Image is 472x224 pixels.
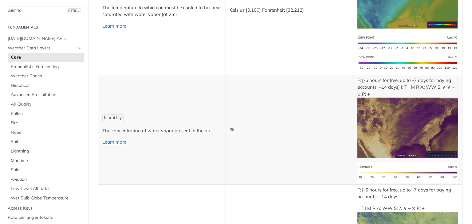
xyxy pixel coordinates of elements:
span: Solar [11,167,82,173]
span: humidity [104,116,122,120]
a: Rate Limiting & Tokens [5,213,84,222]
p: Celsius [0,100] Fahrenheit [32,212] [230,7,349,14]
h2: Fundamentals [5,25,84,30]
span: Wet Bulb Globe Temperature [11,195,82,201]
span: Lightning [11,148,82,154]
button: Hide subpages for Weather Data Layers [77,46,82,51]
span: Maritime [11,158,82,164]
p: F: [-6 hours for free, up to -7 days for paying accounts, +14 days] [357,187,458,200]
span: Advanced Precipitation [11,92,82,98]
a: Historical [8,81,84,90]
a: [DATE][DOMAIN_NAME] APIs [5,34,84,43]
span: Air Quality [11,101,82,107]
span: Soil [11,139,82,145]
span: Weather Data Layers [8,45,76,51]
a: Air Quality [8,100,84,109]
span: Aviation [11,176,82,183]
span: Historical [11,83,82,89]
span: [DATE][DOMAIN_NAME] APIs [8,36,82,42]
a: Pollen [8,109,84,118]
a: Learn more [102,139,126,145]
a: Solar [8,165,84,175]
p: The concentration of water vapor present in the air [102,127,222,134]
span: Flood [11,129,82,136]
span: Expand image [357,124,458,130]
a: Weather Codes [8,71,84,81]
button: JUMP TOCTRL-/ [5,6,84,15]
a: Learn more [102,23,126,29]
a: Probabilistic Forecasting [8,62,84,71]
a: Low-Level Altitudes [8,184,84,193]
a: Core [8,53,84,62]
a: Fire [8,118,84,128]
a: Maritime [8,156,84,165]
span: Access Keys [8,205,82,211]
span: Expand image [357,40,458,45]
span: Rate Limiting & Tokens [8,214,82,221]
a: Access Keys [5,204,84,213]
a: Lightning [8,147,84,156]
a: Wet Bulb Globe Temperature [8,194,84,203]
span: Expand image [357,169,458,175]
a: Flood [8,128,84,137]
span: Low-Level Altitudes [11,186,82,192]
span: Core [11,54,82,60]
a: Soil [8,137,84,146]
a: Aviation [8,175,84,184]
a: Weather Data LayersHide subpages for Weather Data Layers [5,44,84,53]
span: Pollen [11,111,82,117]
span: CTRL-/ [67,8,81,13]
p: % [230,126,349,133]
span: Fire [11,120,82,126]
a: Advanced Precipitation [8,90,84,99]
p: F: [-6 hours for free, up to -7 days for paying accounts, +14 days] I: T I M R A: WW S: ∧ ∨ ~ ⧖ P: + [357,77,458,158]
span: Expand image [357,60,458,65]
span: Probabilistic Forecasting [11,64,82,70]
p: The temperature to which air must be cooled to become saturated with water vapor (at 2m) [102,4,222,18]
span: Weather Codes [11,73,82,79]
